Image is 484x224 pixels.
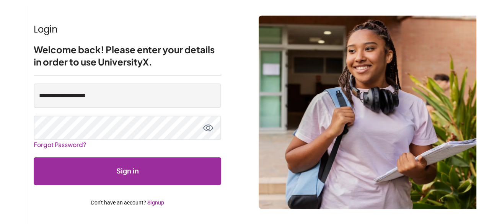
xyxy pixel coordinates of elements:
a: Forgot Password? [34,137,86,152]
a: Signup [147,199,164,206]
h2: Welcome back! Please enter your details in order to use UniversityX. [34,43,221,68]
img: login background [259,15,476,209]
button: toggle password view [203,123,213,133]
button: Submit form [34,157,221,185]
h1: Login [34,23,221,36]
p: Don't have an account? [34,199,221,206]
